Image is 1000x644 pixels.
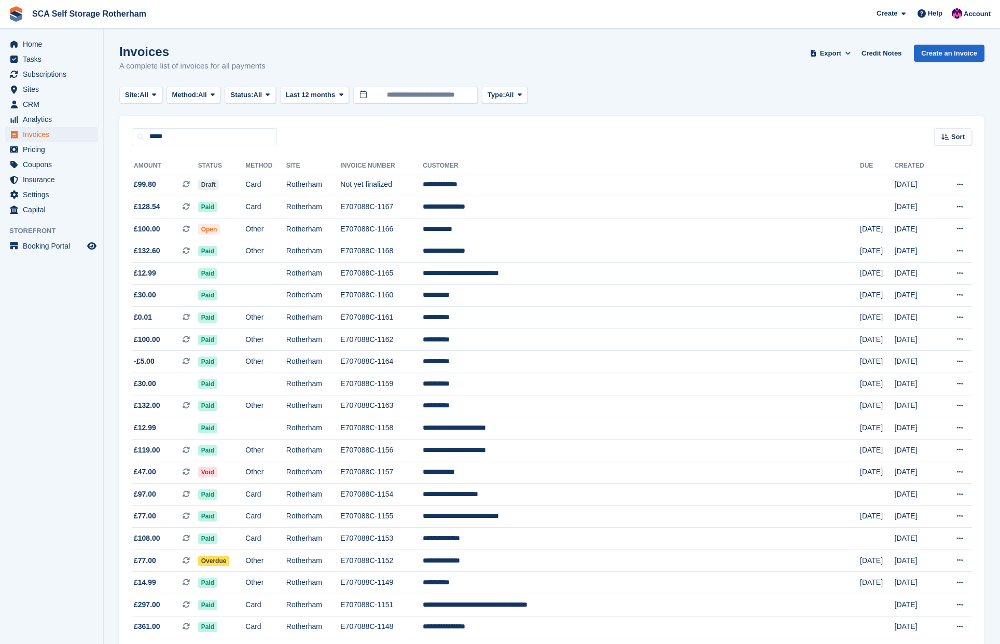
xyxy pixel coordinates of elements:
td: [DATE] [895,240,939,263]
span: Paid [198,533,217,544]
span: £100.00 [134,334,160,345]
img: Sam Chapman [952,8,962,19]
a: menu [5,112,98,127]
span: All [505,90,514,100]
span: Pricing [23,142,85,157]
td: E707088C-1154 [340,484,423,506]
span: Status: [230,90,253,100]
button: Method: All [166,87,221,104]
span: Site: [125,90,140,100]
td: [DATE] [860,351,895,373]
span: CRM [23,97,85,112]
span: £119.00 [134,445,160,456]
span: Overdue [198,556,230,566]
td: [DATE] [895,196,939,218]
td: E707088C-1152 [340,550,423,572]
td: Rotherham [286,594,341,616]
span: Paid [198,290,217,300]
td: E707088C-1160 [340,284,423,307]
td: Rotherham [286,439,341,461]
td: E707088C-1157 [340,461,423,484]
td: Rotherham [286,505,341,528]
span: Coupons [23,157,85,172]
span: Method: [172,90,199,100]
span: Capital [23,202,85,217]
span: Paid [198,312,217,323]
td: [DATE] [895,263,939,285]
td: [DATE] [860,218,895,240]
td: E707088C-1162 [340,328,423,351]
a: menu [5,37,98,51]
td: E707088C-1159 [340,373,423,395]
td: [DATE] [895,351,939,373]
span: Draft [198,180,219,190]
span: £14.99 [134,577,156,588]
td: [DATE] [860,395,895,417]
span: £12.99 [134,268,156,279]
span: £30.00 [134,290,156,300]
span: Paid [198,379,217,389]
a: menu [5,67,98,81]
td: [DATE] [860,307,895,329]
td: E707088C-1163 [340,395,423,417]
span: £12.99 [134,422,156,433]
td: Rotherham [286,263,341,285]
span: Paid [198,423,217,433]
span: Paid [198,202,217,212]
span: Paid [198,246,217,256]
td: E707088C-1155 [340,505,423,528]
td: Other [245,240,286,263]
a: menu [5,127,98,142]
span: Create [877,8,897,19]
span: £97.00 [134,489,156,500]
td: Rotherham [286,484,341,506]
span: £132.00 [134,400,160,411]
span: Account [964,9,991,19]
span: Subscriptions [23,67,85,81]
span: Settings [23,187,85,202]
span: Paid [198,268,217,279]
span: £30.00 [134,378,156,389]
span: Open [198,224,220,235]
td: Card [245,594,286,616]
span: Invoices [23,127,85,142]
span: Home [23,37,85,51]
span: Paid [198,401,217,411]
td: Rotherham [286,461,341,484]
td: [DATE] [895,439,939,461]
span: Paid [198,335,217,345]
span: £100.00 [134,224,160,235]
td: Other [245,351,286,373]
span: Storefront [9,226,103,236]
a: menu [5,239,98,253]
th: Method [245,158,286,174]
td: [DATE] [895,528,939,550]
span: Help [928,8,942,19]
td: Other [245,461,286,484]
td: [DATE] [860,461,895,484]
a: menu [5,52,98,66]
td: Other [245,572,286,594]
td: Rotherham [286,284,341,307]
td: E707088C-1164 [340,351,423,373]
td: Rotherham [286,196,341,218]
td: Card [245,616,286,638]
span: Last 12 months [286,90,335,100]
td: [DATE] [895,484,939,506]
button: Site: All [119,87,162,104]
span: Analytics [23,112,85,127]
td: [DATE] [895,550,939,572]
span: Paid [198,511,217,522]
td: Card [245,505,286,528]
td: [DATE] [895,594,939,616]
td: Rotherham [286,328,341,351]
span: Paid [198,357,217,367]
td: Card [245,528,286,550]
td: Rotherham [286,351,341,373]
td: Card [245,196,286,218]
a: menu [5,82,98,97]
span: Sort [951,132,965,142]
td: [DATE] [895,328,939,351]
td: Card [245,484,286,506]
td: [DATE] [895,461,939,484]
